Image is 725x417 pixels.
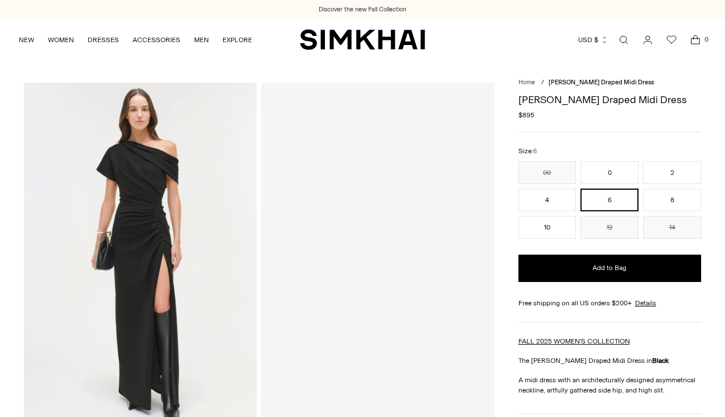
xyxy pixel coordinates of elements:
button: 2 [643,161,701,184]
a: Home [518,79,535,86]
strong: Black [652,357,669,365]
button: 4 [518,189,576,211]
button: Add to Bag [518,255,701,282]
a: FALL 2025 WOMEN'S COLLECTION [518,337,630,345]
button: 0 [580,161,639,184]
div: / [541,78,544,88]
button: USD $ [578,27,608,52]
span: [PERSON_NAME] Draped Midi Dress [549,79,654,86]
button: 00 [518,161,576,184]
span: 6 [533,148,537,155]
a: ACCESSORIES [133,27,180,52]
a: Details [635,298,656,308]
a: DRESSES [88,27,119,52]
span: $895 [518,110,534,120]
button: 12 [580,216,639,239]
span: 0 [701,34,711,44]
a: MEN [194,27,209,52]
p: A midi dress with an architecturally designed asymmetrical neckline, artfully gathered side hip, ... [518,375,701,395]
p: The [PERSON_NAME] Draped Midi Dress in [518,355,701,366]
a: WOMEN [48,27,74,52]
a: Discover the new Fall Collection [319,5,406,14]
a: Go to the account page [636,28,659,51]
button: 10 [518,216,576,239]
h1: [PERSON_NAME] Draped Midi Dress [518,95,701,105]
label: Size: [518,146,537,157]
button: 14 [643,216,701,239]
button: 6 [580,189,639,211]
a: Open search modal [612,28,635,51]
a: Open cart modal [684,28,707,51]
button: 8 [643,189,701,211]
span: Add to Bag [592,263,627,273]
div: Free shipping on all US orders $200+ [518,298,701,308]
nav: breadcrumbs [518,78,701,88]
a: Wishlist [660,28,683,51]
a: SIMKHAI [300,28,425,51]
a: NEW [19,27,34,52]
a: EXPLORE [223,27,252,52]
